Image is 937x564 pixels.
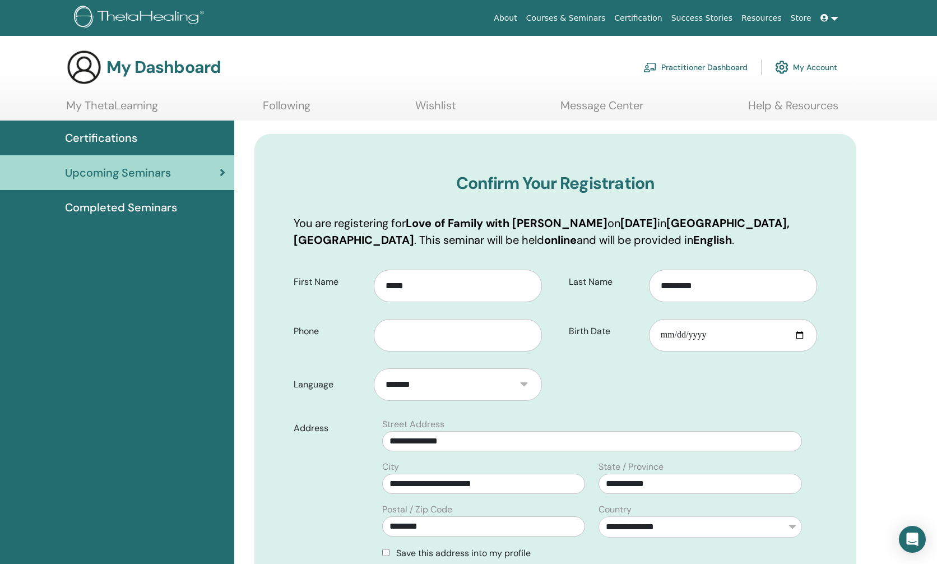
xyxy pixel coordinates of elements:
a: Wishlist [415,99,456,121]
label: First Name [285,271,374,293]
a: Resources [737,8,786,29]
a: Courses & Seminars [522,8,610,29]
label: City [382,460,399,474]
span: Save this address into my profile [396,547,531,559]
div: Open Intercom Messenger [899,526,926,553]
a: About [489,8,521,29]
a: Store [786,8,816,29]
label: Postal / Zip Code [382,503,452,516]
a: Practitioner Dashboard [643,55,748,80]
a: Certification [610,8,666,29]
h3: My Dashboard [106,57,221,77]
h3: Confirm Your Registration [294,173,817,193]
span: Upcoming Seminars [65,164,171,181]
label: Phone [285,321,374,342]
a: My Account [775,55,837,80]
label: Address [285,418,375,439]
b: online [544,233,577,247]
b: English [693,233,732,247]
span: Completed Seminars [65,199,177,216]
b: [DATE] [620,216,657,230]
a: Help & Resources [748,99,838,121]
span: Certifications [65,130,137,146]
label: State / Province [599,460,664,474]
a: Following [263,99,310,121]
b: Love of Family with [PERSON_NAME] [406,216,607,230]
a: My ThetaLearning [66,99,158,121]
img: chalkboard-teacher.svg [643,62,657,72]
label: Language [285,374,374,395]
label: Country [599,503,632,516]
img: logo.png [74,6,208,31]
a: Success Stories [667,8,737,29]
label: Street Address [382,418,444,431]
label: Last Name [560,271,649,293]
p: You are registering for on in . This seminar will be held and will be provided in . [294,215,817,248]
label: Birth Date [560,321,649,342]
a: Message Center [560,99,643,121]
img: cog.svg [775,58,788,77]
img: generic-user-icon.jpg [66,49,102,85]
